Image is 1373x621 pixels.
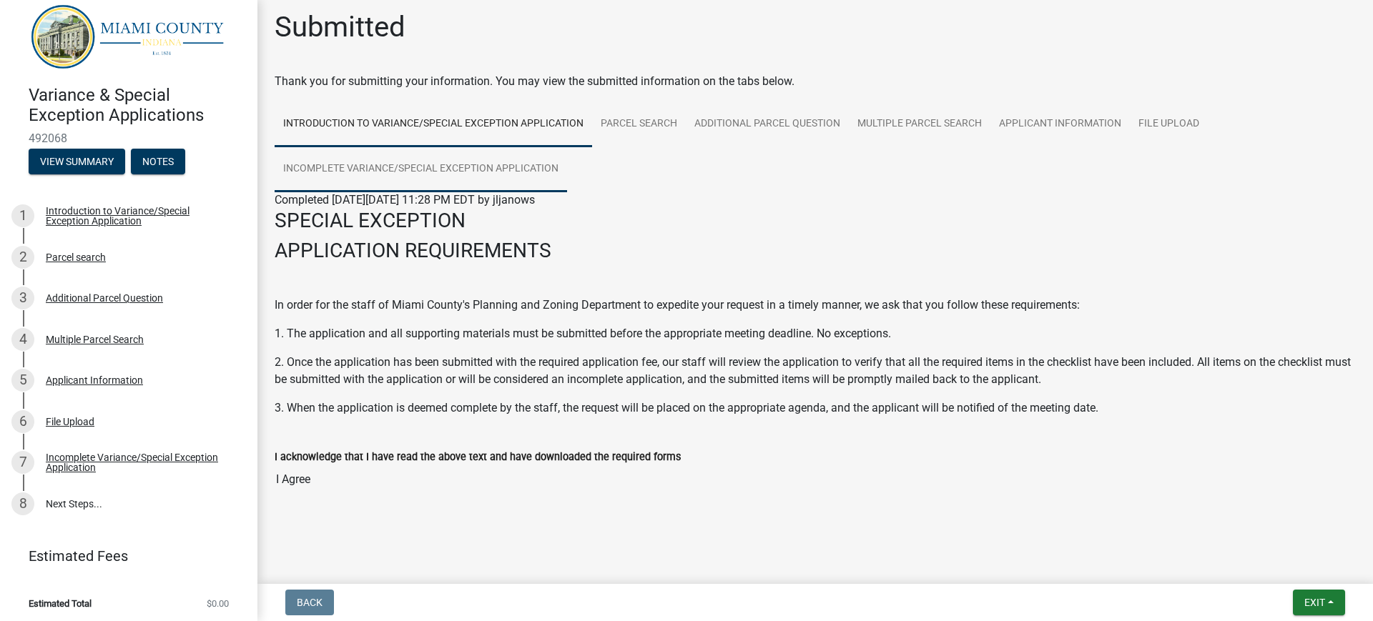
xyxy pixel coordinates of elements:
[29,599,92,608] span: Estimated Total
[275,239,1356,263] h3: APPLICATION REQUIREMENTS
[11,328,34,351] div: 4
[1304,597,1325,608] span: Exit
[29,149,125,174] button: View Summary
[1130,101,1208,147] a: File Upload
[46,452,235,472] div: Incomplete Variance/Special Exception Application
[29,2,235,70] img: Miami County, Indiana
[275,10,405,44] h1: Submitted
[11,410,34,433] div: 6
[11,369,34,392] div: 5
[11,287,34,309] div: 3
[275,193,535,207] span: Completed [DATE][DATE] 11:28 PM EDT by jljanows
[275,399,1356,417] p: 3. When the application is deemed complete by the staff, the request will be placed on the approp...
[11,542,235,570] a: Estimated Fees
[29,157,125,168] wm-modal-confirm: Summary
[275,452,681,462] label: I acknowledge that I have read the above text and have downloaded the required forms
[11,492,34,515] div: 8
[990,101,1130,147] a: Applicant Information
[592,101,686,147] a: Parcel search
[11,204,34,227] div: 1
[275,146,567,192] a: Incomplete Variance/Special Exception Application
[207,599,229,608] span: $0.00
[275,354,1356,388] p: 2. Once the application has been submitted with the required application fee, our staff will revi...
[29,85,246,126] h4: Variance & Special Exception Applications
[46,252,106,262] div: Parcel search
[686,101,849,147] a: Additional Parcel Question
[849,101,990,147] a: Multiple Parcel Search
[275,101,592,147] a: Introduction to Variance/Special Exception Application
[275,73,1356,90] div: Thank you for submitting your information. You may view the submitted information on the tabs below.
[46,417,94,427] div: File Upload
[11,246,34,269] div: 2
[275,297,1356,314] p: In order for the staff of Miami County's Planning and Zoning Department to expedite your request ...
[29,131,229,145] span: 492068
[1293,590,1345,615] button: Exit
[285,590,334,615] button: Back
[275,325,1356,342] p: 1. The application and all supporting materials must be submitted before the appropriate meeting ...
[46,206,235,226] div: Introduction to Variance/Special Exception Application
[131,149,185,174] button: Notes
[297,597,323,608] span: Back
[46,375,143,385] div: Applicant Information
[275,209,1356,233] h3: SPECIAL EXCEPTION
[46,293,163,303] div: Additional Parcel Question
[131,157,185,168] wm-modal-confirm: Notes
[46,334,144,344] div: Multiple Parcel Search
[11,451,34,474] div: 7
